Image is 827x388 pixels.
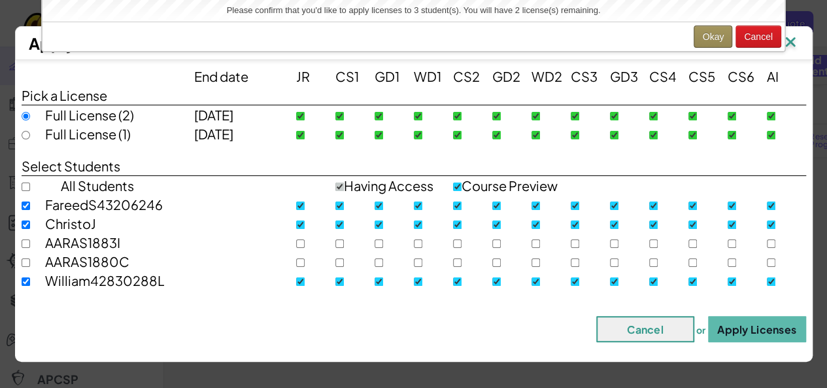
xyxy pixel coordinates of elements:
[194,67,296,86] div: End date
[708,316,806,342] button: Apply Licenses
[375,67,414,86] div: GD1
[649,67,688,86] div: CS4
[45,195,194,214] div: FareedS43206246
[414,67,453,86] div: WD1
[296,67,335,86] div: JR
[45,105,194,124] div: Full License (2)
[492,67,532,86] div: GD2
[782,33,799,53] img: IconClose.svg
[694,26,732,48] button: Okay
[194,105,296,124] div: [DATE]
[45,271,194,290] div: William42830288L
[462,176,558,195] span: Course Preview
[696,324,706,336] span: or
[22,86,806,105] div: Pick a License
[735,26,781,48] button: Cancel
[610,67,649,86] div: GD3
[344,176,433,195] span: Having Access
[728,67,767,86] div: CS6
[22,156,806,176] div: Select Students
[29,33,140,53] span: Apply License
[194,124,296,143] div: [DATE]
[61,176,218,195] div: All Students
[596,316,694,342] button: Cancel
[688,67,728,86] div: CS5
[767,67,806,86] div: AI
[571,67,610,86] div: CS3
[335,67,375,86] div: CS1
[45,233,194,252] div: AARAS1883I
[45,214,194,233] div: ChristoJ
[532,67,571,86] div: WD2
[453,67,492,86] div: CS2
[45,252,194,271] div: AARAS1880C
[227,5,601,15] span: Please confirm that you'd like to apply licenses to 3 student(s). You will have 2 license(s) rema...
[45,124,194,143] div: Full License (1)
